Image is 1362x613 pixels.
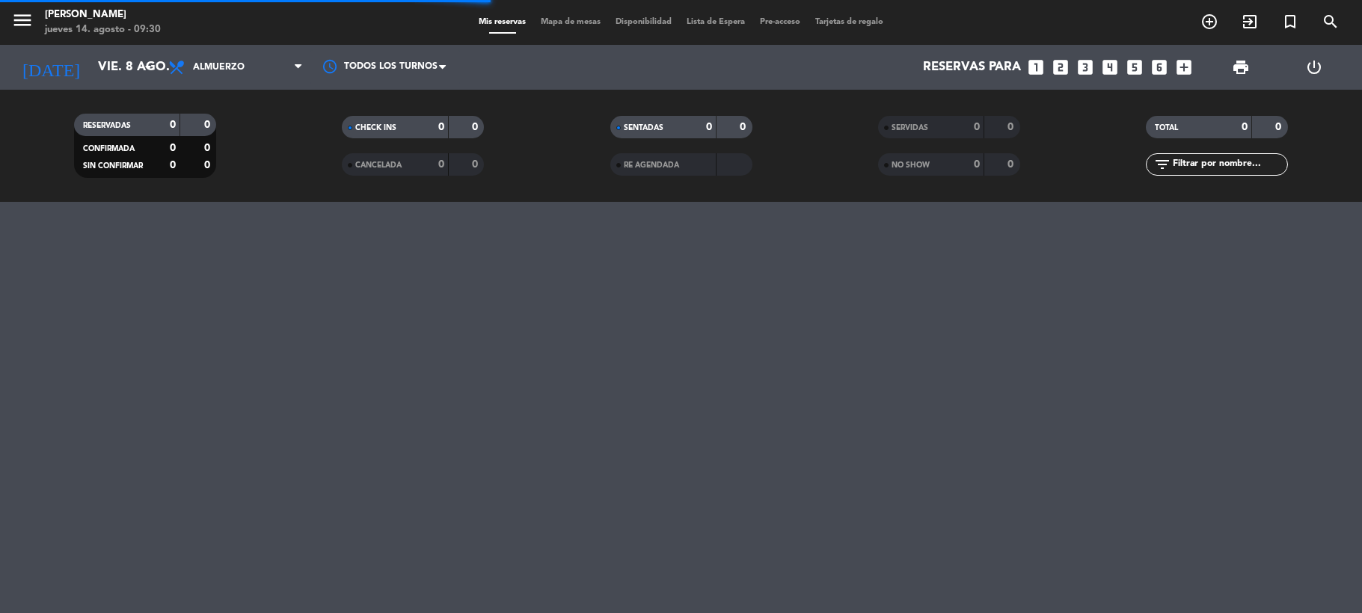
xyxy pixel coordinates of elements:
[204,120,213,130] strong: 0
[624,124,663,132] span: SENTADAS
[1305,58,1323,76] i: power_settings_new
[471,18,533,26] span: Mis reservas
[974,122,980,132] strong: 0
[679,18,752,26] span: Lista de Espera
[438,122,444,132] strong: 0
[1171,156,1287,173] input: Filtrar por nombre...
[1241,13,1259,31] i: exit_to_app
[892,124,928,132] span: SERVIDAS
[472,122,481,132] strong: 0
[170,120,176,130] strong: 0
[752,18,808,26] span: Pre-acceso
[1007,159,1016,170] strong: 0
[608,18,679,26] span: Disponibilidad
[808,18,891,26] span: Tarjetas de regalo
[1100,58,1120,77] i: looks_4
[1051,58,1070,77] i: looks_two
[438,159,444,170] strong: 0
[355,124,396,132] span: CHECK INS
[1275,122,1284,132] strong: 0
[204,143,213,153] strong: 0
[1007,122,1016,132] strong: 0
[355,161,402,169] span: CANCELADA
[1125,58,1144,77] i: looks_5
[1026,58,1046,77] i: looks_one
[1281,13,1299,31] i: turned_in_not
[1174,58,1194,77] i: add_box
[533,18,608,26] span: Mapa de mesas
[170,143,176,153] strong: 0
[83,162,143,170] span: SIN CONFIRMAR
[139,58,157,76] i: arrow_drop_down
[83,145,135,153] span: CONFIRMADA
[45,22,161,37] div: jueves 14. agosto - 09:30
[11,51,91,84] i: [DATE]
[740,122,749,132] strong: 0
[45,7,161,22] div: [PERSON_NAME]
[204,160,213,170] strong: 0
[1153,155,1171,173] i: filter_list
[1242,122,1248,132] strong: 0
[170,160,176,170] strong: 0
[1150,58,1169,77] i: looks_6
[892,161,930,169] span: NO SHOW
[11,9,34,37] button: menu
[83,122,131,129] span: RESERVADAS
[1155,124,1178,132] span: TOTAL
[1200,13,1218,31] i: add_circle_outline
[706,122,712,132] strong: 0
[11,9,34,31] i: menu
[923,61,1021,75] span: Reservas para
[193,62,245,73] span: Almuerzo
[1277,45,1351,90] div: LOG OUT
[472,159,481,170] strong: 0
[1322,13,1340,31] i: search
[624,161,679,169] span: RE AGENDADA
[974,159,980,170] strong: 0
[1076,58,1095,77] i: looks_3
[1232,58,1250,76] span: print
